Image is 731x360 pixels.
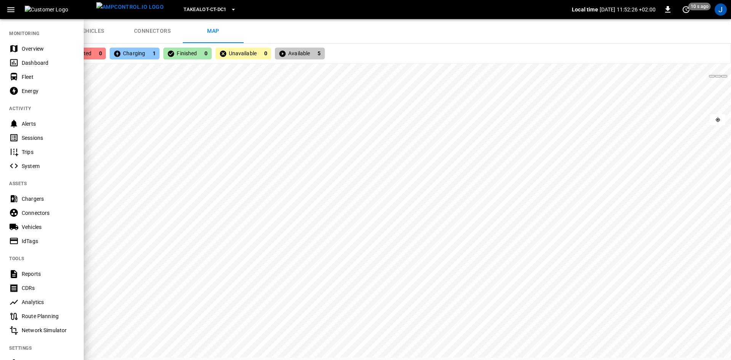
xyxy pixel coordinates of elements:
[22,326,75,334] div: Network Simulator
[22,87,75,95] div: Energy
[22,73,75,81] div: Fleet
[680,3,692,16] button: set refresh interval
[96,2,164,12] img: ampcontrol.io logo
[25,6,93,13] img: Customer Logo
[22,237,75,245] div: IdTags
[688,3,711,10] span: 10 s ago
[22,120,75,128] div: Alerts
[715,3,727,16] div: profile-icon
[22,298,75,306] div: Analytics
[22,59,75,67] div: Dashboard
[22,134,75,142] div: Sessions
[184,5,227,14] span: Takealot-CT-DC1
[22,195,75,203] div: Chargers
[22,223,75,231] div: Vehicles
[22,148,75,156] div: Trips
[572,6,598,13] p: Local time
[22,209,75,217] div: Connectors
[22,162,75,170] div: System
[22,45,75,53] div: Overview
[22,284,75,292] div: CDRs
[22,270,75,278] div: Reports
[600,6,656,13] p: [DATE] 11:52:26 +02:00
[22,312,75,320] div: Route Planning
